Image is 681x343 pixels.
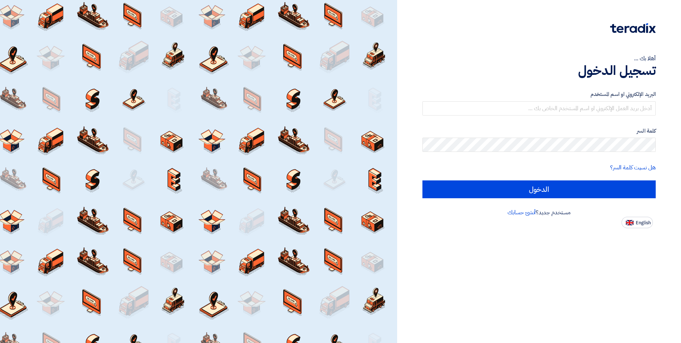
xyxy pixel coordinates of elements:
label: البريد الإلكتروني او اسم المستخدم [422,90,656,98]
div: أهلا بك ... [422,54,656,63]
button: English [622,217,653,228]
div: مستخدم جديد؟ [422,208,656,217]
a: هل نسيت كلمة السر؟ [610,163,656,172]
input: أدخل بريد العمل الإلكتروني او اسم المستخدم الخاص بك ... [422,101,656,116]
img: en-US.png [626,220,634,225]
img: Teradix logo [610,23,656,33]
a: أنشئ حسابك [508,208,536,217]
label: كلمة السر [422,127,656,135]
span: English [636,220,651,225]
h1: تسجيل الدخول [422,63,656,78]
input: الدخول [422,180,656,198]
